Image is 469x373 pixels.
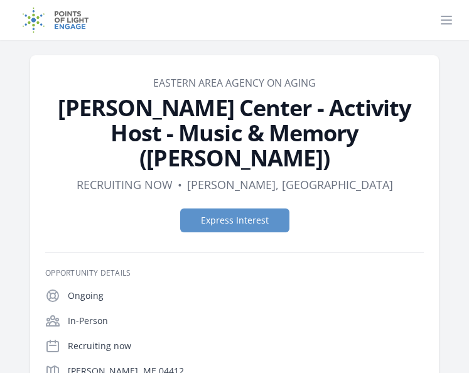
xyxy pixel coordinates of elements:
[187,176,393,193] dd: [PERSON_NAME], [GEOGRAPHIC_DATA]
[68,340,424,352] p: Recruiting now
[68,289,424,302] p: Ongoing
[178,176,182,193] div: •
[68,315,424,327] p: In-Person
[45,268,424,278] h3: Opportunity Details
[180,208,289,232] button: Express Interest
[153,76,316,90] a: Eastern Area Agency on Aging
[77,176,173,193] dd: Recruiting now
[45,95,424,171] h1: [PERSON_NAME] Center - Activity Host - Music & Memory ([PERSON_NAME])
